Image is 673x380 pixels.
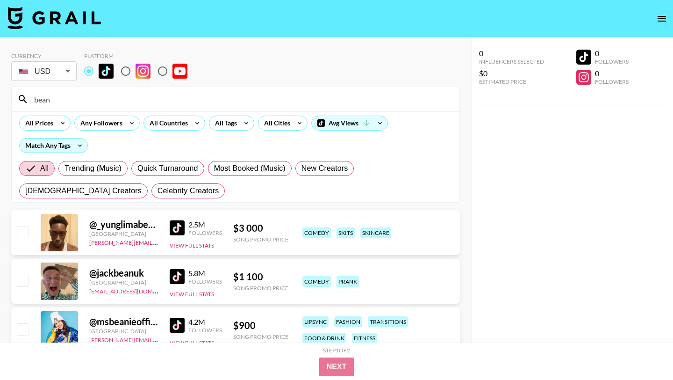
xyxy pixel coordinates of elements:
div: Song Promo Price [233,285,288,292]
div: All Cities [258,116,292,130]
div: Any Followers [75,116,124,130]
div: All Countries [144,116,190,130]
div: Followers [188,278,222,285]
a: [EMAIL_ADDRESS][DOMAIN_NAME] [89,286,183,295]
div: lipsync [302,316,329,327]
div: Estimated Price [479,78,544,85]
div: fitness [352,333,377,343]
span: Trending (Music) [64,163,122,174]
div: 0 [479,49,544,58]
div: Step 1 of 2 [323,347,350,354]
div: Followers [595,78,629,85]
div: [GEOGRAPHIC_DATA] [89,230,158,237]
div: All Tags [209,116,239,130]
div: food & drink [302,333,346,343]
div: Influencers Selected [479,58,544,65]
span: All [40,163,49,174]
div: All Prices [20,116,55,130]
img: TikTok [170,269,185,284]
div: skincare [360,227,391,238]
div: Followers [188,327,222,334]
span: Quick Turnaround [137,163,198,174]
div: [GEOGRAPHIC_DATA] [89,279,158,286]
div: comedy [302,276,331,287]
button: Next [319,358,354,376]
div: 5.8M [188,269,222,278]
a: [PERSON_NAME][EMAIL_ADDRESS][DOMAIN_NAME] [89,335,228,343]
span: [DEMOGRAPHIC_DATA] Creators [25,185,142,197]
img: YouTube [172,64,187,79]
div: Followers [595,58,629,65]
div: Followers [188,229,222,236]
div: fashion [334,316,362,327]
img: TikTok [99,64,114,79]
div: 4.2M [188,317,222,327]
button: View Full Stats [170,242,214,249]
img: Grail Talent [7,7,101,29]
div: USD [13,63,75,80]
div: @ jackbeanuk [89,267,158,279]
div: Currency [11,52,77,59]
div: Song Promo Price [233,236,288,243]
div: $ 1 100 [233,271,288,283]
button: View Full Stats [170,291,214,298]
input: Search by User Name [29,92,454,107]
div: skits [336,227,355,238]
div: transitions [368,316,408,327]
div: prank [336,276,359,287]
div: Platform [84,52,195,59]
img: TikTok [170,318,185,333]
div: @ msbeanieofficial [89,316,158,328]
span: Most Booked (Music) [214,163,286,174]
div: 0 [595,69,629,78]
div: $0 [479,69,544,78]
div: Song Promo Price [233,333,288,340]
button: open drawer [652,9,671,28]
button: View Full Stats [170,339,214,346]
span: New Creators [301,163,348,174]
div: $ 900 [233,320,288,331]
div: Avg Views [312,116,387,130]
div: 0 [595,49,629,58]
a: [PERSON_NAME][EMAIL_ADDRESS][DOMAIN_NAME] [89,237,228,246]
div: @ _yunglimabean_ [89,219,158,230]
img: Instagram [136,64,150,79]
div: Match Any Tags [20,139,87,153]
span: Celebrity Creators [158,185,219,197]
iframe: Drift Widget Chat Controller [626,333,662,369]
div: $ 3 000 [233,222,288,234]
div: 2.5M [188,220,222,229]
img: TikTok [170,220,185,235]
div: [GEOGRAPHIC_DATA] [89,328,158,335]
div: comedy [302,227,331,238]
